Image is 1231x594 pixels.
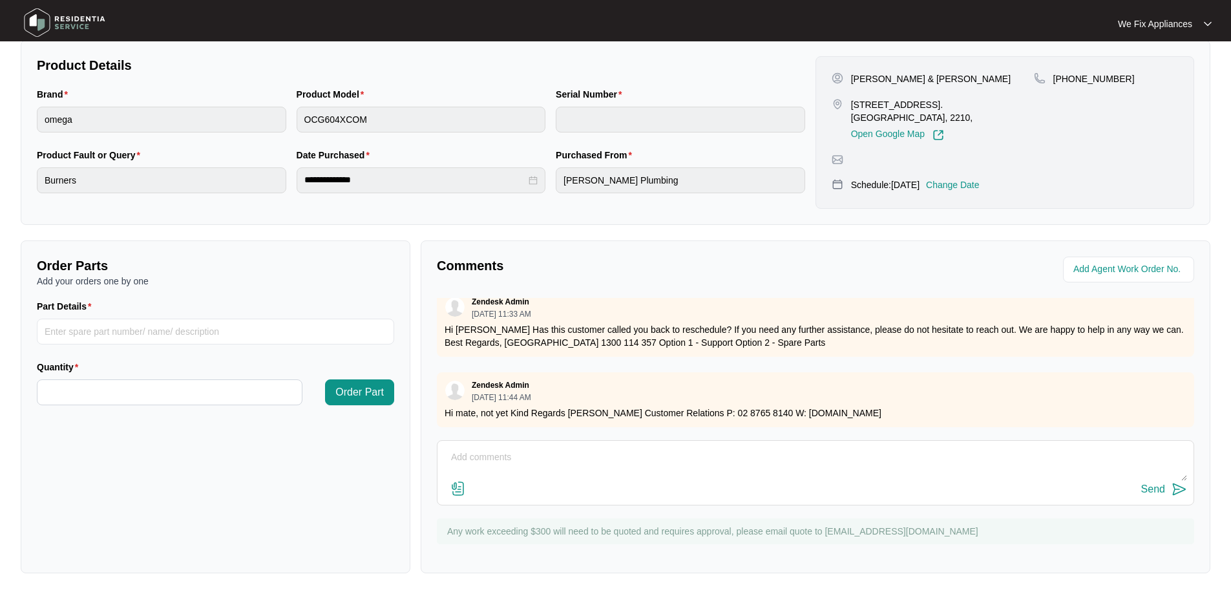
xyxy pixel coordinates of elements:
[926,178,980,191] p: Change Date
[1073,262,1186,277] input: Add Agent Work Order No.
[445,297,465,317] img: user.svg
[450,481,466,496] img: file-attachment-doc.svg
[297,107,546,133] input: Product Model
[832,98,843,110] img: map-pin
[37,149,145,162] label: Product Fault or Query
[37,361,83,374] label: Quantity
[37,107,286,133] input: Brand
[445,323,1186,349] p: Hi [PERSON_NAME] Has this customer called you back to reschedule? If you need any further assista...
[37,167,286,193] input: Product Fault or Query
[1053,72,1135,85] p: [PHONE_NUMBER]
[37,380,302,405] input: Quantity
[472,394,531,401] p: [DATE] 11:44 AM
[37,88,73,101] label: Brand
[556,149,637,162] label: Purchased From
[472,310,531,318] p: [DATE] 11:33 AM
[556,88,627,101] label: Serial Number
[472,297,529,307] p: Zendesk Admin
[447,525,1188,538] p: Any work exceeding $300 will need to be quoted and requires approval, please email quote to [EMAI...
[437,257,806,275] p: Comments
[325,379,394,405] button: Order Part
[1118,17,1192,30] p: We Fix Appliances
[37,319,394,345] input: Part Details
[445,407,1186,419] p: Hi mate, not yet Kind Regards [PERSON_NAME] Customer Relations P: 02 8765 8140 W: [DOMAIN_NAME]
[851,98,1034,124] p: [STREET_ADDRESS]. [GEOGRAPHIC_DATA], 2210,
[556,107,805,133] input: Serial Number
[1141,483,1165,495] div: Send
[37,257,394,275] p: Order Parts
[304,173,527,187] input: Date Purchased
[472,380,529,390] p: Zendesk Admin
[932,129,944,141] img: Link-External
[851,129,944,141] a: Open Google Map
[297,88,370,101] label: Product Model
[832,154,843,165] img: map-pin
[832,178,843,190] img: map-pin
[37,56,805,74] p: Product Details
[1204,21,1212,27] img: dropdown arrow
[851,72,1011,85] p: [PERSON_NAME] & [PERSON_NAME]
[297,149,375,162] label: Date Purchased
[1141,481,1187,498] button: Send
[19,3,110,42] img: residentia service logo
[851,178,920,191] p: Schedule: [DATE]
[556,167,805,193] input: Purchased From
[1034,72,1046,84] img: map-pin
[335,385,384,400] span: Order Part
[832,72,843,84] img: user-pin
[37,300,97,313] label: Part Details
[37,275,394,288] p: Add your orders one by one
[445,381,465,400] img: user.svg
[1172,482,1187,497] img: send-icon.svg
